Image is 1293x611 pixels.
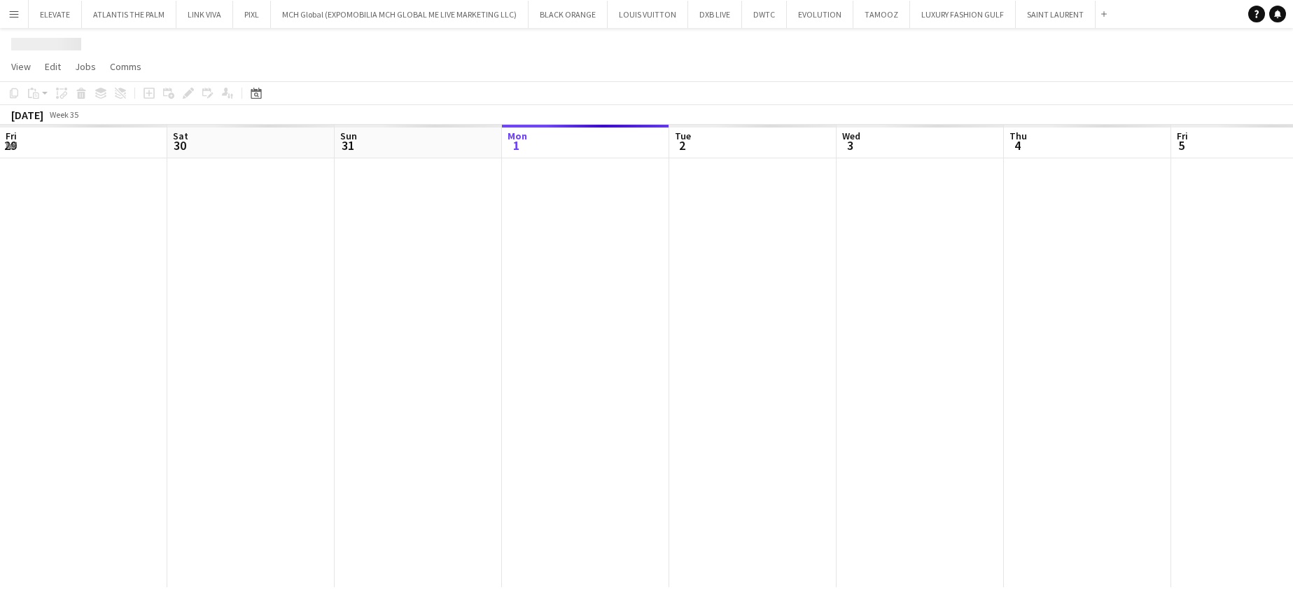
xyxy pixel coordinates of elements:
[4,137,17,153] span: 29
[6,130,17,142] span: Fri
[853,1,910,28] button: TAMOOZ
[45,60,61,73] span: Edit
[1016,1,1096,28] button: SAINT LAURENT
[1177,130,1188,142] span: Fri
[69,57,102,76] a: Jobs
[840,137,860,153] span: 3
[11,60,31,73] span: View
[110,60,141,73] span: Comms
[508,130,527,142] span: Mon
[6,57,36,76] a: View
[1007,137,1027,153] span: 4
[529,1,608,28] button: BLACK ORANGE
[842,130,860,142] span: Wed
[910,1,1016,28] button: LUXURY FASHION GULF
[673,137,691,153] span: 2
[233,1,271,28] button: PIXL
[787,1,853,28] button: EVOLUTION
[340,130,357,142] span: Sun
[176,1,233,28] button: LINK VIVA
[338,137,357,153] span: 31
[171,137,188,153] span: 30
[75,60,96,73] span: Jobs
[1009,130,1027,142] span: Thu
[1175,137,1188,153] span: 5
[271,1,529,28] button: MCH Global (EXPOMOBILIA MCH GLOBAL ME LIVE MARKETING LLC)
[39,57,67,76] a: Edit
[173,130,188,142] span: Sat
[29,1,82,28] button: ELEVATE
[505,137,527,153] span: 1
[608,1,688,28] button: LOUIS VUITTON
[46,109,81,120] span: Week 35
[742,1,787,28] button: DWTC
[11,108,43,122] div: [DATE]
[104,57,147,76] a: Comms
[675,130,691,142] span: Tue
[688,1,742,28] button: DXB LIVE
[82,1,176,28] button: ATLANTIS THE PALM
